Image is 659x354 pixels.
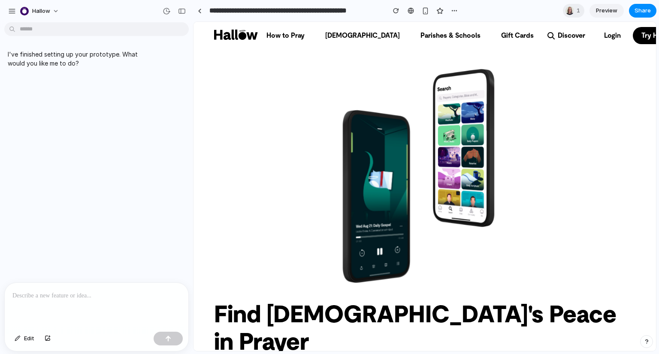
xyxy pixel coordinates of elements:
[32,7,50,15] span: Hallow
[218,5,296,22] a: Parishes & Schools
[577,6,583,15] span: 1
[8,50,151,68] p: I've finished setting up your prototype. What would you like me to do?
[439,5,516,22] a: Try Hallow for Free
[10,332,39,345] button: Edit
[24,334,34,343] span: Edit
[563,4,584,18] div: 1
[635,6,651,15] span: Share
[299,5,349,22] a: Gift Cards
[589,4,624,18] a: Preview
[629,4,656,18] button: Share
[64,5,120,22] a: How to Pray
[123,5,215,22] a: [DEMOGRAPHIC_DATA]
[402,5,436,22] a: Login
[596,6,617,15] span: Preview
[21,279,442,333] h1: Find [DEMOGRAPHIC_DATA]'s Peace in Prayer
[17,4,63,18] button: Hallow
[349,5,399,22] a: Discover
